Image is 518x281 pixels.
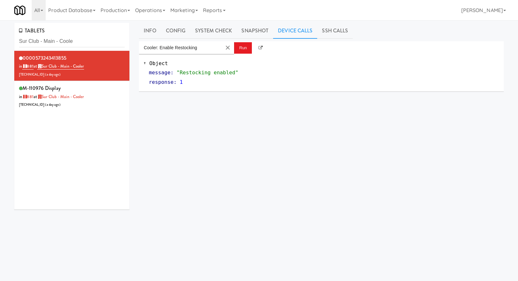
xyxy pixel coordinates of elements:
a: Snapshot [237,23,273,39]
span: at [34,63,84,69]
img: Micromart [14,5,25,16]
span: "Restocking enabled" [177,70,239,76]
a: Sur Club - Main - Cooler [37,63,84,70]
span: at [34,94,84,100]
span: in [19,94,34,100]
li: 0000573243413855in 881at Sur Club - Main - Cooler[TECHNICAL_ID] (a day ago) [14,51,129,81]
a: Config [161,23,191,39]
button: Clear Input [223,43,233,52]
input: Enter api call... [139,41,221,54]
span: in [19,63,34,69]
span: 1 [180,79,183,85]
button: Run [234,42,252,54]
a: Sur Club - Main - Cooler [37,94,84,100]
input: Search tablets [19,36,125,47]
a: SSH Calls [317,23,353,39]
span: TABLETS [19,27,45,34]
li: M-110976 Displayin 881at Sur Club - Main - Cooler[TECHNICAL_ID] (a day ago) [14,81,129,111]
span: Object [149,60,168,66]
span: 0000573243413855 [23,54,66,62]
span: : [170,70,174,76]
span: a day ago [47,72,59,77]
span: a day ago [47,102,59,107]
span: message [149,70,170,76]
span: [TECHNICAL_ID] ( ) [19,72,61,77]
span: : [174,79,177,85]
a: 881 [22,63,34,70]
span: response [149,79,174,85]
span: [TECHNICAL_ID] ( ) [19,102,61,107]
a: 881 [22,94,34,100]
span: M-110976 Display [23,84,61,92]
a: Device Calls [273,23,317,39]
a: Info [139,23,161,39]
a: System Check [190,23,237,39]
